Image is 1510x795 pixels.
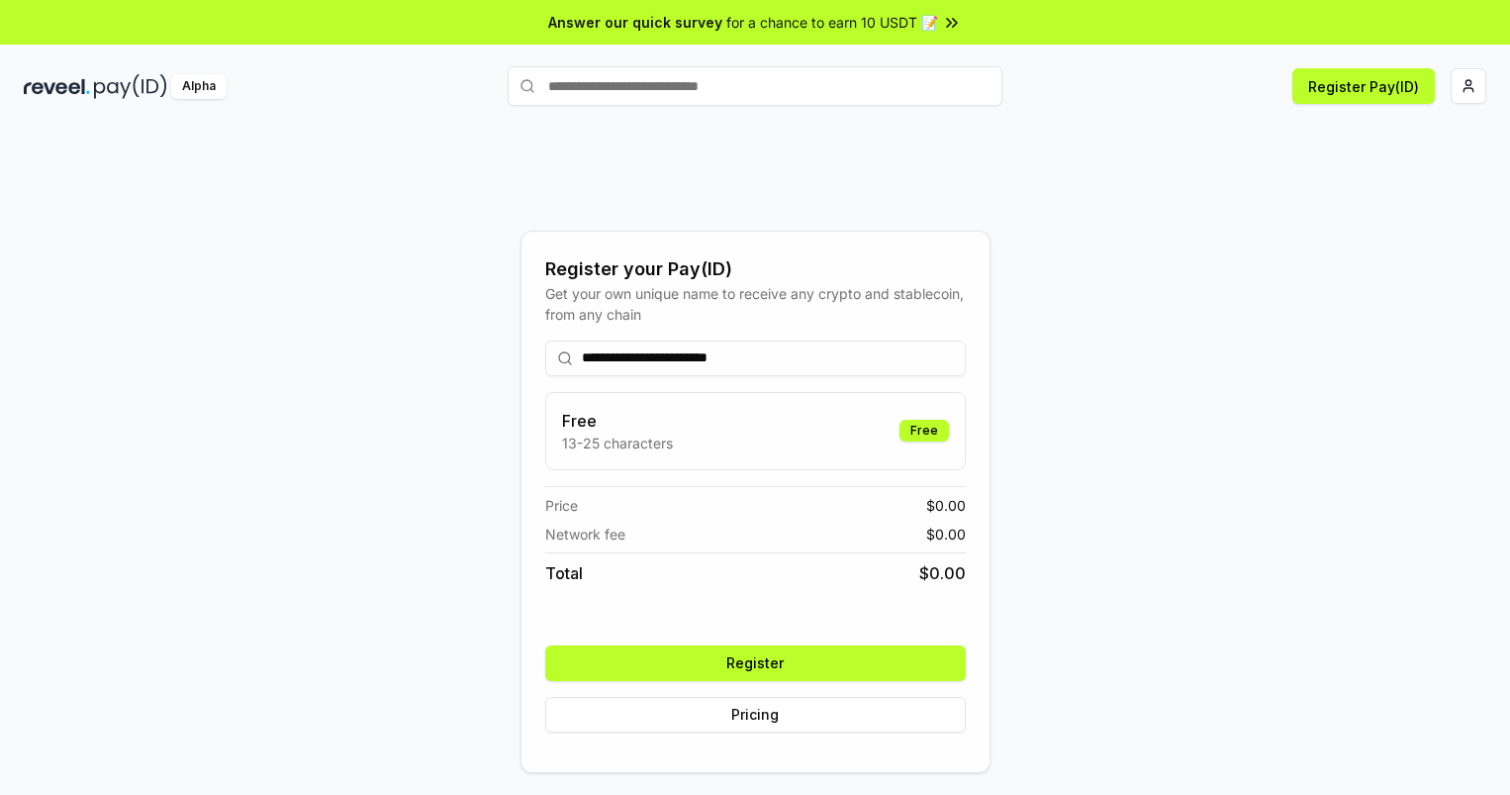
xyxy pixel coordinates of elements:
[899,420,949,442] div: Free
[1292,68,1435,104] button: Register Pay(ID)
[24,74,90,99] img: reveel_dark
[545,283,966,325] div: Get your own unique name to receive any crypto and stablecoin, from any chain
[171,74,227,99] div: Alpha
[545,697,966,733] button: Pricing
[545,646,966,681] button: Register
[919,561,966,585] span: $ 0.00
[726,12,938,33] span: for a chance to earn 10 USDT 📝
[562,409,673,433] h3: Free
[926,495,966,516] span: $ 0.00
[94,74,167,99] img: pay_id
[926,524,966,545] span: $ 0.00
[545,255,966,283] div: Register your Pay(ID)
[545,495,578,516] span: Price
[545,524,625,545] span: Network fee
[548,12,722,33] span: Answer our quick survey
[562,433,673,453] p: 13-25 characters
[545,561,583,585] span: Total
